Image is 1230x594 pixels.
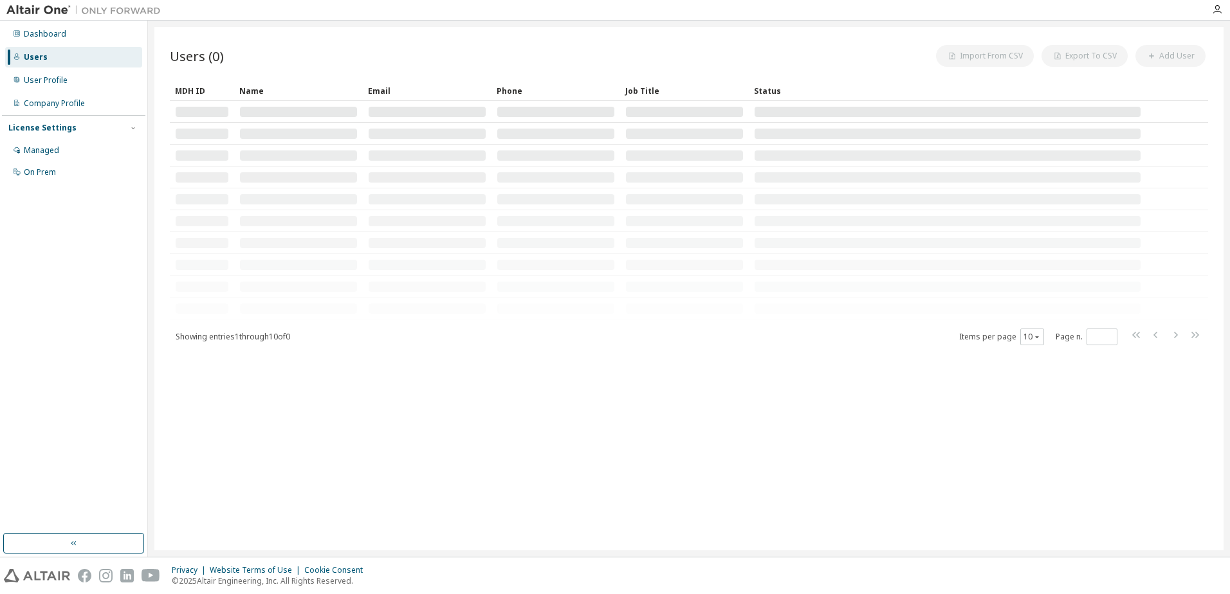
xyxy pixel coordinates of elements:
button: Add User [1135,45,1206,67]
p: © 2025 Altair Engineering, Inc. All Rights Reserved. [172,575,371,586]
div: Dashboard [24,29,66,39]
div: Name [239,80,358,101]
span: Users (0) [170,47,224,65]
button: Export To CSV [1042,45,1128,67]
div: Users [24,52,48,62]
button: 10 [1023,332,1041,342]
img: altair_logo.svg [4,569,70,582]
img: facebook.svg [78,569,91,582]
img: youtube.svg [142,569,160,582]
span: Items per page [959,328,1044,345]
div: Managed [24,145,59,156]
img: Altair One [6,4,167,17]
div: Website Terms of Use [210,565,304,575]
div: Status [754,80,1141,101]
button: Import From CSV [936,45,1034,67]
div: MDH ID [175,80,229,101]
div: Cookie Consent [304,565,371,575]
span: Showing entries 1 through 10 of 0 [176,331,290,342]
div: Privacy [172,565,210,575]
span: Page n. [1056,328,1117,345]
div: Job Title [625,80,744,101]
div: User Profile [24,75,68,85]
div: Company Profile [24,98,85,109]
div: License Settings [8,123,77,133]
img: linkedin.svg [120,569,134,582]
img: instagram.svg [99,569,113,582]
div: Email [368,80,486,101]
div: Phone [497,80,615,101]
div: On Prem [24,167,56,177]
